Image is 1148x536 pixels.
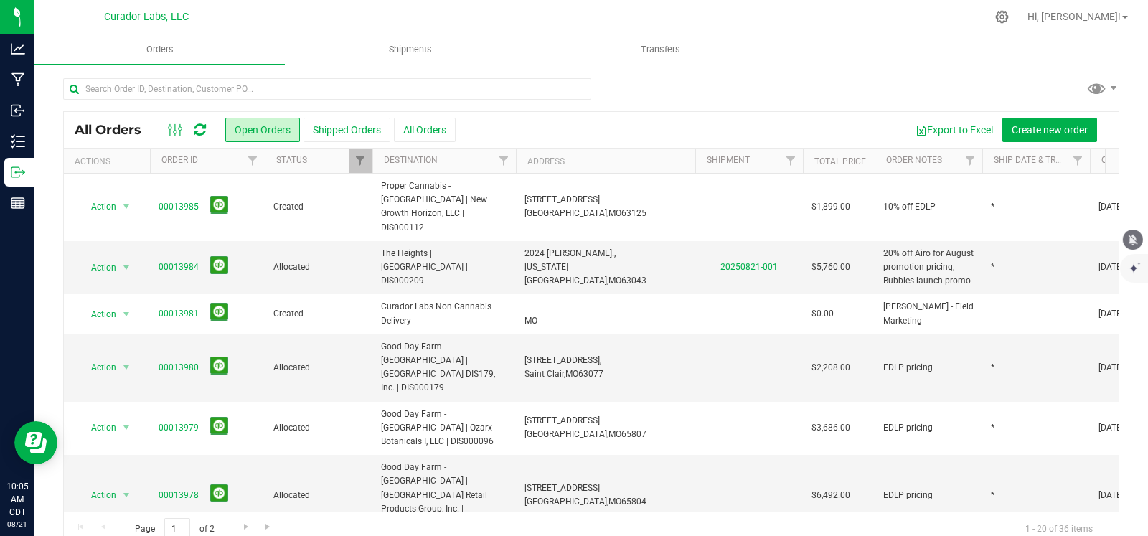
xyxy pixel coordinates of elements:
[78,304,117,324] span: Action
[621,43,700,56] span: Transfers
[384,155,438,165] a: Destination
[285,34,535,65] a: Shipments
[159,200,199,214] a: 00013985
[883,421,933,435] span: EDLP pricing
[524,369,565,379] span: Saint Clair,
[524,355,601,365] span: [STREET_ADDRESS],
[621,497,646,507] span: 65804
[159,489,199,502] a: 00013978
[524,429,608,439] span: [GEOGRAPHIC_DATA],
[78,197,117,217] span: Action
[349,149,372,173] a: Filter
[578,369,603,379] span: 63077
[273,307,364,321] span: Created
[883,200,936,214] span: 10% off EDLP
[381,408,507,449] span: Good Day Farm - [GEOGRAPHIC_DATA] | Ozarx Botanicals I, LLC | DIS000096
[492,149,516,173] a: Filter
[11,103,25,118] inline-svg: Inbound
[535,34,786,65] a: Transfers
[608,208,621,218] span: MO
[621,429,646,439] span: 65807
[11,196,25,210] inline-svg: Reports
[225,118,300,142] button: Open Orders
[78,485,117,505] span: Action
[78,357,117,377] span: Action
[118,418,136,438] span: select
[273,421,364,435] span: Allocated
[11,134,25,149] inline-svg: Inventory
[720,262,778,272] a: 20250821-001
[883,489,933,502] span: EDLP pricing
[811,361,850,375] span: $2,208.00
[524,415,600,425] span: [STREET_ADDRESS]
[707,155,750,165] a: Shipment
[6,519,28,530] p: 08/21
[104,11,189,23] span: Curador Labs, LLC
[159,260,199,274] a: 00013984
[608,276,621,286] span: MO
[381,300,507,327] span: Curador Labs Non Cannabis Delivery
[524,262,608,286] span: [US_STATE][GEOGRAPHIC_DATA],
[394,118,456,142] button: All Orders
[524,194,600,204] span: [STREET_ADDRESS]
[1012,124,1088,136] span: Create new order
[78,258,117,278] span: Action
[886,155,942,165] a: Order Notes
[883,361,933,375] span: EDLP pricing
[273,200,364,214] span: Created
[993,10,1011,24] div: Manage settings
[621,276,646,286] span: 63043
[883,247,974,288] span: 20% off Airo for August promotion pricing, Bubbles launch promo
[161,155,198,165] a: Order ID
[273,260,364,274] span: Allocated
[608,497,621,507] span: MO
[273,489,364,502] span: Allocated
[34,34,285,65] a: Orders
[811,200,850,214] span: $1,899.00
[118,197,136,217] span: select
[11,42,25,56] inline-svg: Analytics
[276,155,307,165] a: Status
[524,248,616,258] span: 2024 [PERSON_NAME].,
[1027,11,1121,22] span: Hi, [PERSON_NAME]!
[78,418,117,438] span: Action
[14,421,57,464] iframe: Resource center
[381,461,507,530] span: Good Day Farm - [GEOGRAPHIC_DATA] | [GEOGRAPHIC_DATA] Retail Products Group, Inc. | DIS000094
[524,316,537,326] span: MO
[811,260,850,274] span: $5,760.00
[959,149,982,173] a: Filter
[118,304,136,324] span: select
[811,421,850,435] span: $3,686.00
[127,43,193,56] span: Orders
[565,369,578,379] span: MO
[159,307,199,321] a: 00013981
[814,156,866,166] a: Total Price
[1002,118,1097,142] button: Create new order
[75,156,144,166] div: Actions
[273,361,364,375] span: Allocated
[381,179,507,235] span: Proper Cannabis - [GEOGRAPHIC_DATA] | New Growth Horizon, LLC | DIS000112
[621,208,646,218] span: 63125
[63,78,591,100] input: Search Order ID, Destination, Customer PO...
[381,340,507,395] span: Good Day Farm - [GEOGRAPHIC_DATA] | [GEOGRAPHIC_DATA] DIS179, Inc. | DIS000179
[1066,149,1090,173] a: Filter
[11,165,25,179] inline-svg: Outbound
[75,122,156,138] span: All Orders
[241,149,265,173] a: Filter
[994,155,1104,165] a: Ship Date & Transporter
[608,429,621,439] span: MO
[524,497,608,507] span: [GEOGRAPHIC_DATA],
[11,72,25,87] inline-svg: Manufacturing
[779,149,803,173] a: Filter
[118,485,136,505] span: select
[524,208,608,218] span: [GEOGRAPHIC_DATA],
[381,247,507,288] span: The Heights | [GEOGRAPHIC_DATA] | DIS000209
[118,258,136,278] span: select
[516,149,695,174] th: Address
[159,421,199,435] a: 00013979
[118,357,136,377] span: select
[811,489,850,502] span: $6,492.00
[524,483,600,493] span: [STREET_ADDRESS]
[370,43,451,56] span: Shipments
[304,118,390,142] button: Shipped Orders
